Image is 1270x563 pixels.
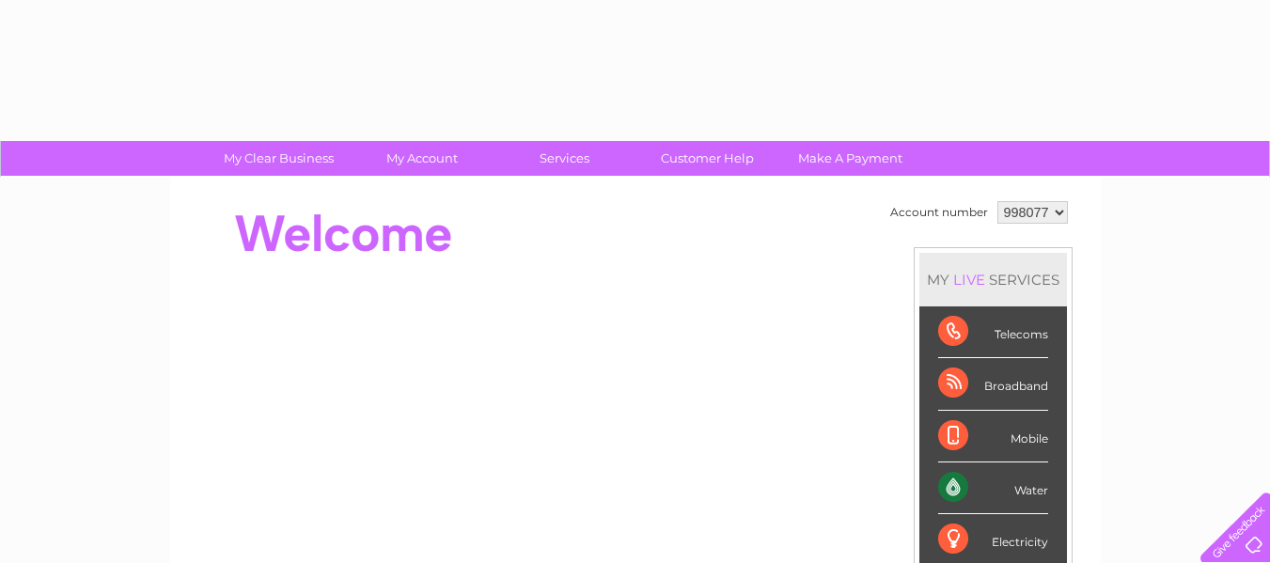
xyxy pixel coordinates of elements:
div: LIVE [949,271,989,289]
div: Broadband [938,358,1048,410]
a: My Account [344,141,499,176]
div: MY SERVICES [919,253,1067,306]
a: My Clear Business [201,141,356,176]
a: Services [487,141,642,176]
td: Account number [886,196,993,228]
div: Telecoms [938,306,1048,358]
div: Water [938,462,1048,514]
a: Customer Help [630,141,785,176]
a: Make A Payment [773,141,928,176]
div: Mobile [938,411,1048,462]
